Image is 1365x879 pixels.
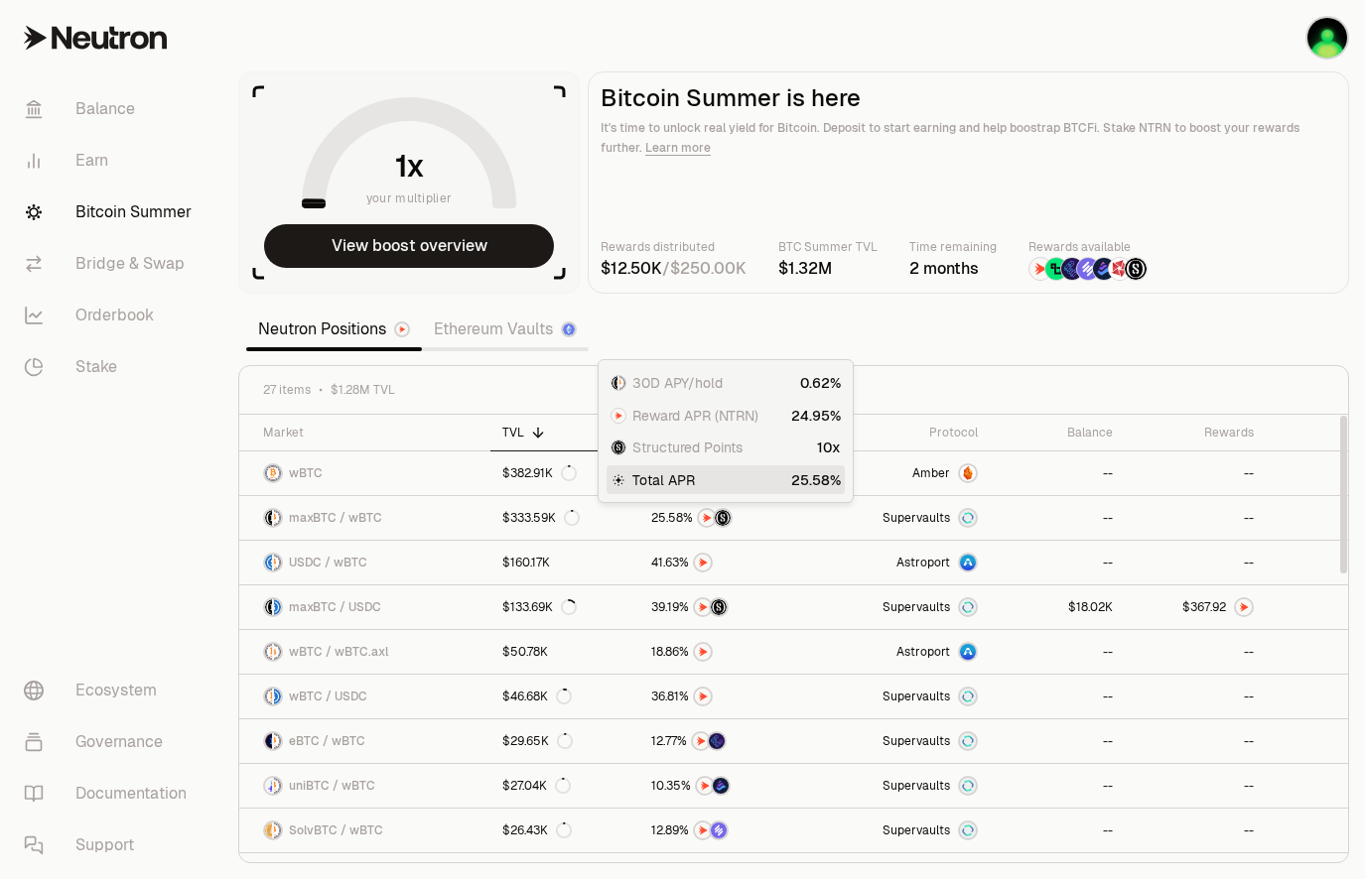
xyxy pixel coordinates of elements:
[639,675,814,718] a: NTRN
[601,118,1336,158] p: It's time to unlock real yield for Bitcoin. Deposit to start earning and help boostrap BTCFi. Sta...
[612,409,625,423] img: NTRN
[502,644,548,660] div: $50.78K
[960,778,976,794] img: Supervaults
[632,406,758,426] span: Reward APR (NTRN)
[639,764,814,808] a: NTRNBedrock Diamonds
[883,733,950,749] span: Supervaults
[778,237,878,257] p: BTC Summer TVL
[274,733,281,749] img: wBTC Logo
[239,541,490,584] a: USDC LogowBTC LogoUSDC / wBTC
[619,376,625,390] img: wBTC Logo
[239,809,490,852] a: SolvBTC LogowBTC LogoSolvBTC / wBTC
[274,822,281,838] img: wBTC Logo
[8,665,214,716] a: Ecosystem
[490,764,640,808] a: $27.04K
[1125,451,1266,495] a: --
[265,555,272,570] img: USDC Logo
[239,630,490,674] a: wBTC LogowBTC.axl LogowBTC / wBTC.axl
[1061,258,1083,280] img: EtherFi Points
[289,644,388,660] span: wBTC / wBTC.axl
[715,510,731,526] img: Structured Points
[1125,541,1266,584] a: --
[990,451,1125,495] a: --
[883,599,950,615] span: Supervaults
[695,599,711,615] img: NTRN
[1125,496,1266,540] a: --
[814,675,990,718] a: SupervaultsSupervaults
[1077,258,1099,280] img: Solv Points
[8,819,214,871] a: Support
[651,820,802,840] button: NTRNSolv Points
[289,465,323,481] span: wBTC
[8,135,214,187] a: Earn
[651,776,802,796] button: NTRNBedrock Diamonds
[709,733,725,749] img: EtherFi Points
[632,373,723,393] span: 30D APY/hold
[601,257,747,281] div: /
[563,323,575,335] img: Ethereum Logo
[274,555,281,570] img: wBTC Logo
[490,585,640,629] a: $133.69K
[814,496,990,540] a: SupervaultsSupervaults
[883,510,950,526] span: Supervaults
[239,496,490,540] a: maxBTC LogowBTC LogomaxBTC / wBTC
[651,508,802,528] button: NTRNStructured Points
[265,599,272,615] img: maxBTC Logo
[699,510,715,526] img: NTRN
[960,599,976,615] img: Supervaults
[502,555,550,570] div: $160.17K
[8,716,214,768] a: Governance
[502,599,577,615] div: $133.69K
[490,451,640,495] a: $382.91K
[396,323,408,335] img: Neutron Logo
[909,237,997,257] p: Time remaining
[502,465,577,481] div: $382.91K
[612,376,617,390] img: maxBTC Logo
[639,809,814,852] a: NTRNSolv Points
[289,822,383,838] span: SolvBTC / wBTC
[8,238,214,290] a: Bridge & Swap
[8,768,214,819] a: Documentation
[1002,425,1113,440] div: Balance
[502,425,628,440] div: TVL
[632,470,695,490] span: Total APR
[274,599,281,615] img: USDC Logo
[990,719,1125,763] a: --
[8,187,214,238] a: Bitcoin Summer
[1307,18,1347,58] img: KO
[639,496,814,540] a: NTRNStructured Points
[239,585,490,629] a: maxBTC LogoUSDC LogomaxBTC / USDC
[265,644,272,660] img: wBTC Logo
[265,822,272,838] img: SolvBTC Logo
[274,510,281,526] img: wBTC Logo
[8,290,214,341] a: Orderbook
[274,778,281,794] img: wBTC Logo
[490,809,640,852] a: $26.43K
[896,555,950,570] span: Astroport
[814,451,990,495] a: AmberAmber
[502,778,571,794] div: $27.04K
[896,644,950,660] span: Astroport
[883,689,950,704] span: Supervaults
[695,689,711,704] img: NTRN
[490,541,640,584] a: $160.17K
[695,644,711,660] img: NTRN
[502,733,573,749] div: $29.65K
[1125,809,1266,852] a: --
[651,597,802,617] button: NTRNStructured Points
[814,630,990,674] a: Astroport
[264,224,554,268] button: View boost overview
[289,510,382,526] span: maxBTC / wBTC
[8,341,214,393] a: Stake
[651,731,802,751] button: NTRNEtherFi Points
[366,188,453,208] span: your multiplier
[239,451,490,495] a: wBTC LogowBTC
[990,630,1125,674] a: --
[490,630,640,674] a: $50.78K
[651,687,802,706] button: NTRN
[695,555,711,570] img: NTRN
[826,425,978,440] div: Protocol
[1093,258,1115,280] img: Bedrock Diamonds
[912,465,950,481] span: Amber
[289,733,365,749] span: eBTC / wBTC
